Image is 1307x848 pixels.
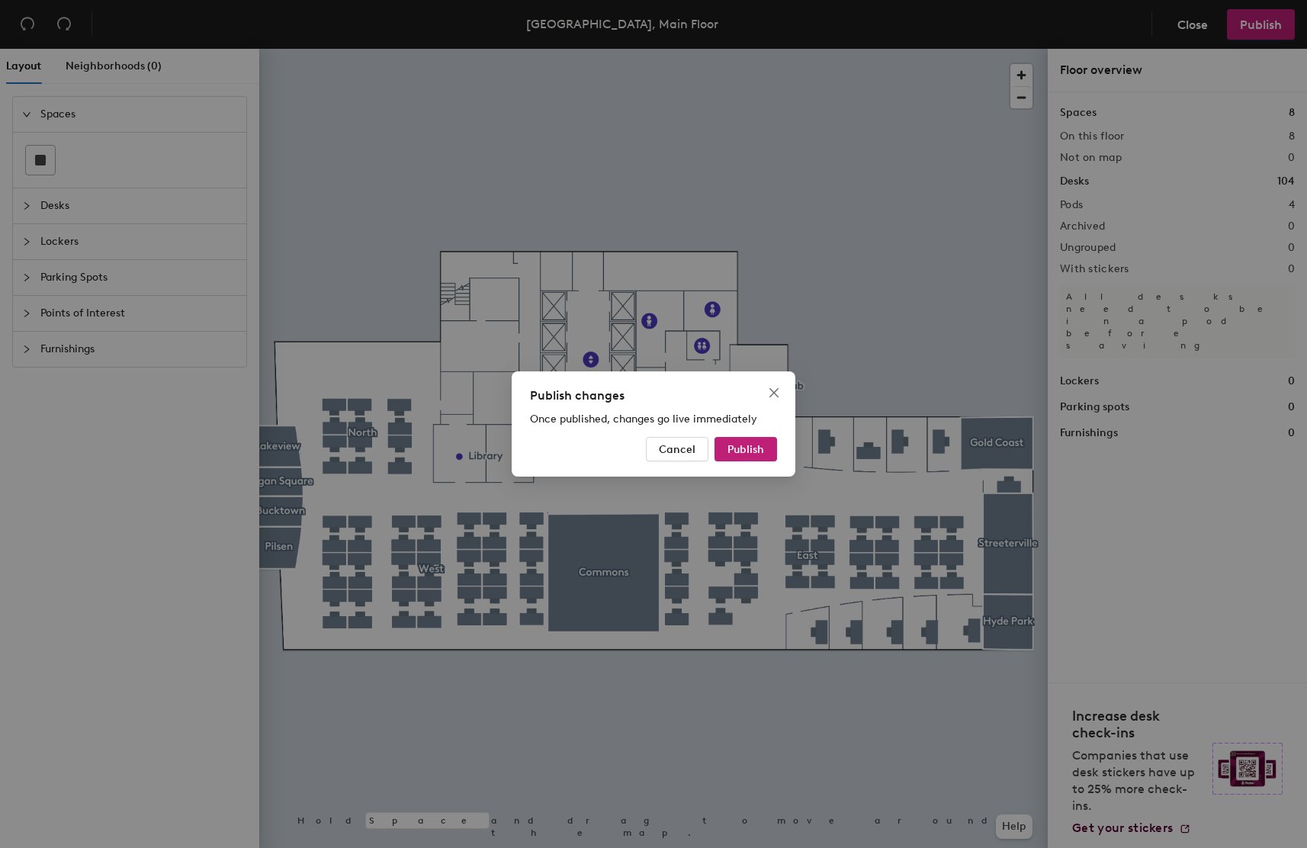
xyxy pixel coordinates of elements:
[762,387,786,399] span: Close
[762,381,786,405] button: Close
[715,437,777,461] button: Publish
[646,437,708,461] button: Cancel
[530,413,757,426] span: Once published, changes go live immediately
[727,443,764,456] span: Publish
[659,443,695,456] span: Cancel
[768,387,780,399] span: close
[530,387,777,405] div: Publish changes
